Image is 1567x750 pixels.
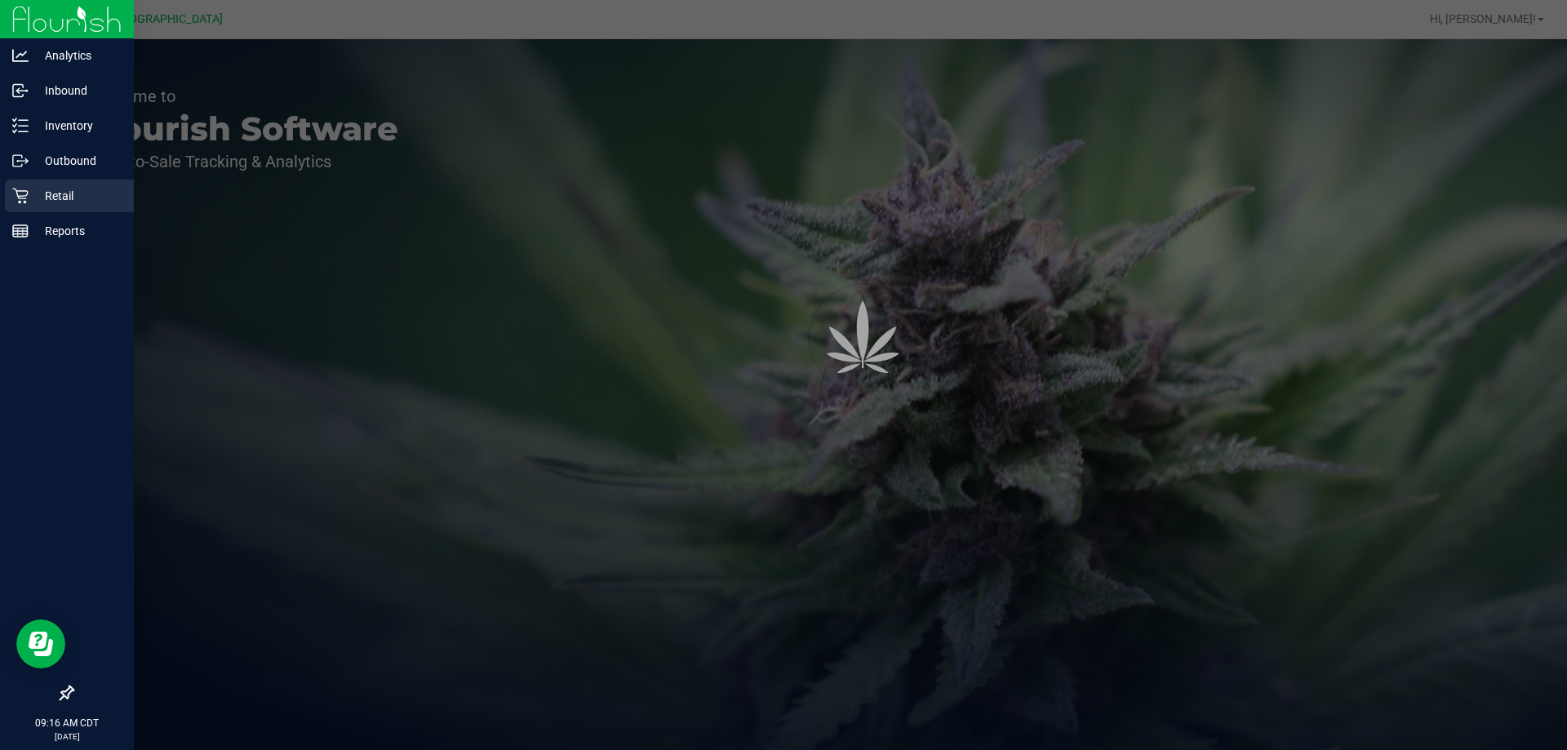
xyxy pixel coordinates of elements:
[29,116,127,135] p: Inventory
[29,81,127,100] p: Inbound
[7,716,127,730] p: 09:16 AM CDT
[12,188,29,204] inline-svg: Retail
[29,46,127,65] p: Analytics
[29,186,127,206] p: Retail
[29,221,127,241] p: Reports
[16,619,65,668] iframe: Resource center
[12,223,29,239] inline-svg: Reports
[12,118,29,134] inline-svg: Inventory
[12,82,29,99] inline-svg: Inbound
[29,151,127,171] p: Outbound
[12,47,29,64] inline-svg: Analytics
[12,153,29,169] inline-svg: Outbound
[7,730,127,743] p: [DATE]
